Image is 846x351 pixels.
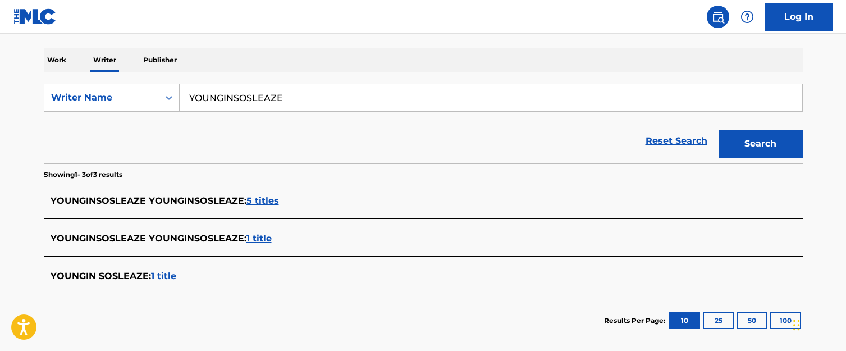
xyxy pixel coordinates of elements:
span: 1 title [151,271,176,281]
a: Log In [765,3,833,31]
p: Results Per Page: [604,316,668,326]
button: 100 [770,312,801,329]
iframe: Chat Widget [790,297,846,351]
span: 5 titles [246,195,279,206]
div: Help [736,6,758,28]
a: Reset Search [640,129,713,153]
p: Showing 1 - 3 of 3 results [44,170,122,180]
button: 50 [737,312,767,329]
p: Publisher [140,48,180,72]
a: Public Search [707,6,729,28]
span: 1 title [246,233,272,244]
span: YOUNGINSOSLEAZE YOUNGINSOSLEAZE : [51,195,246,206]
button: Search [719,130,803,158]
div: Writer Name [51,91,152,104]
span: YOUNGIN SOSLEAZE : [51,271,151,281]
p: Writer [90,48,120,72]
img: MLC Logo [13,8,57,25]
div: Drag [793,308,800,342]
img: help [740,10,754,24]
p: Work [44,48,70,72]
button: 10 [669,312,700,329]
span: YOUNGINSOSLEAZE YOUNGINSOSLEAZE : [51,233,246,244]
form: Search Form [44,84,803,163]
img: search [711,10,725,24]
button: 25 [703,312,734,329]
